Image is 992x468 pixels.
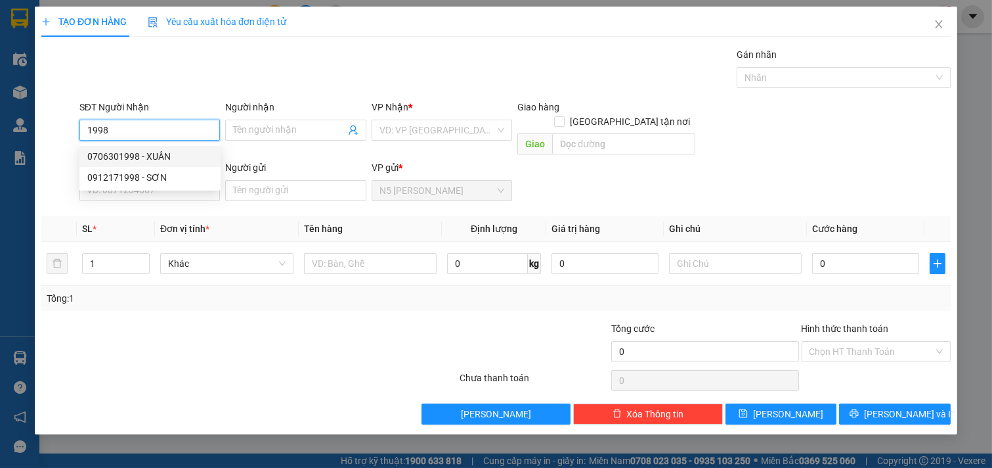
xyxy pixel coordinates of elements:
span: Đơn vị tính [160,223,209,234]
button: Close [920,7,957,43]
div: SĐT Người Nhận [79,100,221,114]
input: Ghi Chú [669,253,802,274]
span: Xóa Thông tin [627,407,684,421]
span: Tổng cước [611,323,655,334]
span: user-add [348,125,358,135]
span: N5 Phan Rang [379,181,505,200]
div: 0706301998 - XUÂN [79,146,221,167]
label: Hình thức thanh toán [802,323,889,334]
span: close [934,19,944,30]
span: [PERSON_NAME] [753,407,823,421]
div: 0912171998 - SƠN [87,170,213,185]
input: VD: Bàn, Ghế [304,253,437,274]
button: printer[PERSON_NAME] và In [839,404,951,425]
div: VP gửi [372,160,513,175]
button: plus [930,253,945,274]
button: deleteXóa Thông tin [573,404,723,425]
div: Người gửi [225,160,366,175]
span: Giá trị hàng [551,223,600,234]
span: Tên hàng [304,223,343,234]
span: kg [528,253,541,274]
span: SL [82,223,93,234]
div: 0706301998 - XUÂN [87,149,213,164]
span: Khác [168,254,286,273]
div: Tổng: 1 [47,291,383,306]
span: Giao [517,133,552,154]
span: save [739,409,748,419]
span: [GEOGRAPHIC_DATA] tận nơi [565,114,695,129]
span: printer [850,409,859,419]
span: Yêu cầu xuất hóa đơn điện tử [148,16,286,27]
span: Định lượng [471,223,517,234]
img: icon [148,17,158,28]
b: Gửi khách hàng [81,19,130,81]
span: TẠO ĐƠN HÀNG [41,16,127,27]
img: logo.jpg [142,16,174,48]
span: VP Nhận [372,102,408,112]
span: [PERSON_NAME] và In [864,407,956,421]
button: [PERSON_NAME] [421,404,571,425]
span: Giao hàng [517,102,559,112]
li: (c) 2017 [110,62,181,79]
span: Cước hàng [812,223,857,234]
b: Xe Đăng Nhân [16,85,58,147]
span: plus [930,258,945,269]
div: 0912171998 - SƠN [79,167,221,188]
span: [PERSON_NAME] [461,407,531,421]
input: Dọc đường [552,133,695,154]
div: Người nhận [225,100,366,114]
span: plus [41,17,51,26]
input: 0 [551,253,658,274]
span: delete [613,409,622,419]
div: Chưa thanh toán [458,371,611,394]
button: delete [47,253,68,274]
th: Ghi chú [664,216,808,242]
b: [DOMAIN_NAME] [110,50,181,60]
button: save[PERSON_NAME] [725,404,837,425]
label: Gán nhãn [737,49,777,60]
